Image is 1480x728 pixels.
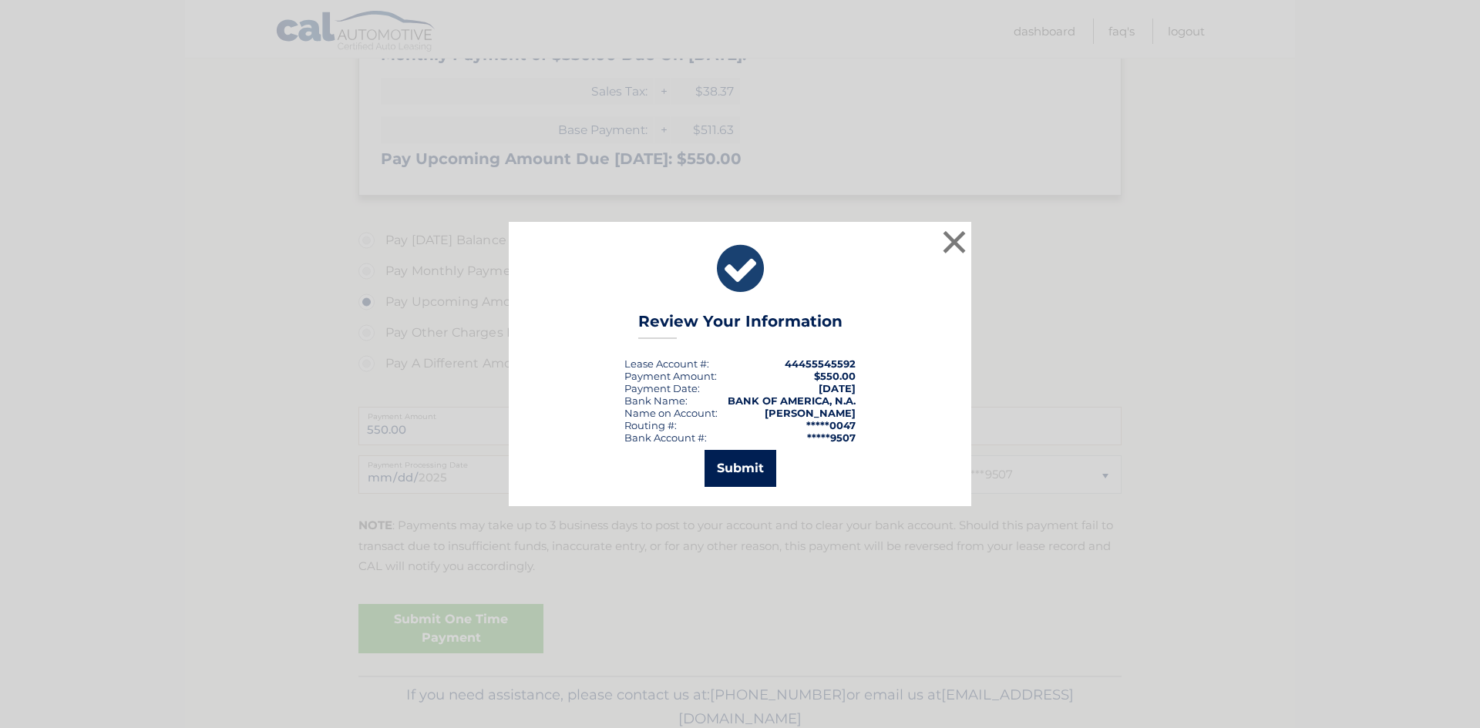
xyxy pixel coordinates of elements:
[624,370,717,382] div: Payment Amount:
[638,312,843,339] h3: Review Your Information
[624,407,718,419] div: Name on Account:
[705,450,776,487] button: Submit
[624,431,707,444] div: Bank Account #:
[814,370,856,382] span: $550.00
[939,226,970,257] button: ×
[785,357,856,370] strong: 44455545592
[765,407,856,419] strong: [PERSON_NAME]
[624,394,688,407] div: Bank Name:
[624,419,677,431] div: Routing #:
[624,382,700,394] div: :
[624,382,698,394] span: Payment Date
[624,357,709,370] div: Lease Account #:
[728,394,856,407] strong: BANK OF AMERICA, N.A.
[819,382,856,394] span: [DATE]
